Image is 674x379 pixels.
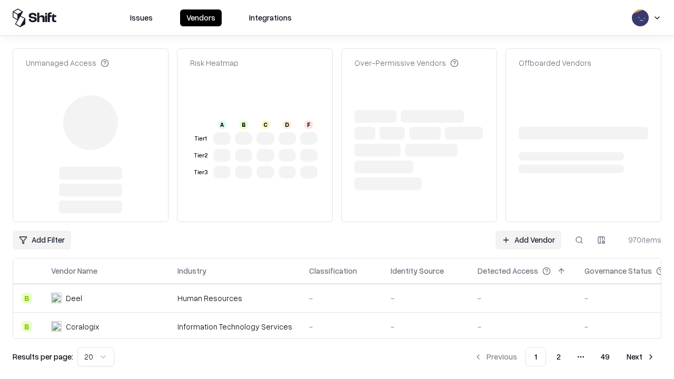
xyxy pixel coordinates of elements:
div: D [283,121,291,129]
div: B [240,121,248,129]
div: Vendor Name [51,265,97,276]
button: 2 [548,347,569,366]
div: Offboarded Vendors [519,57,591,68]
div: Information Technology Services [177,321,292,332]
div: Industry [177,265,206,276]
div: F [304,121,313,129]
button: Integrations [243,9,298,26]
img: Deel [51,293,62,303]
div: Governance Status [584,265,652,276]
nav: pagination [468,347,661,366]
button: Vendors [180,9,222,26]
div: - [309,321,374,332]
button: Issues [124,9,159,26]
div: C [261,121,270,129]
img: Coralogix [51,321,62,332]
div: Deel [66,293,82,304]
p: Results per page: [13,351,73,362]
div: - [391,321,461,332]
div: Human Resources [177,293,292,304]
button: 1 [526,347,546,366]
div: - [478,321,568,332]
div: - [309,293,374,304]
div: Risk Heatmap [190,57,239,68]
button: Add Filter [13,231,71,250]
div: Identity Source [391,265,444,276]
div: Over-Permissive Vendors [354,57,459,68]
button: Next [620,347,661,366]
div: 970 items [619,234,661,245]
a: Add Vendor [495,231,561,250]
div: - [478,293,568,304]
div: Classification [309,265,357,276]
button: 49 [592,347,618,366]
div: Unmanaged Access [26,57,109,68]
div: Tier 3 [192,168,209,177]
div: Tier 2 [192,151,209,160]
div: Detected Access [478,265,538,276]
div: A [218,121,226,129]
div: B [22,293,32,303]
div: B [22,321,32,332]
div: Tier 1 [192,134,209,143]
div: Coralogix [66,321,99,332]
div: - [391,293,461,304]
